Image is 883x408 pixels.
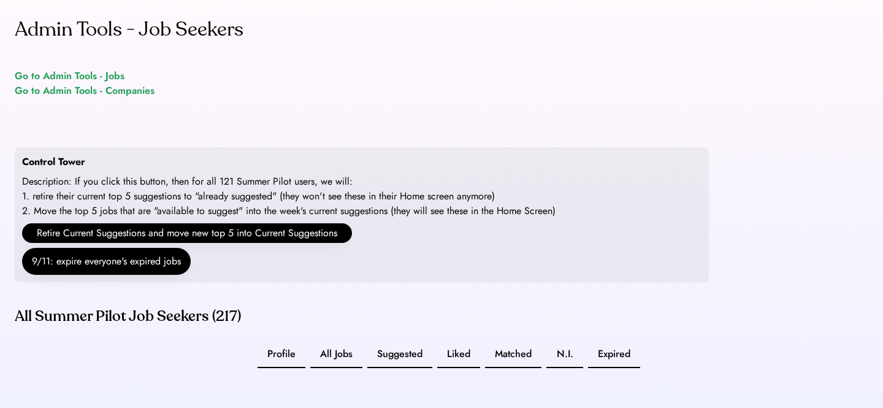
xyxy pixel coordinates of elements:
[15,69,124,83] a: Go to Admin Tools - Jobs
[22,174,556,218] div: Description: If you click this button, then for all 121 Summer Pilot users, we will: 1. retire th...
[437,341,480,368] button: Liked
[15,83,155,98] a: Go to Admin Tools - Companies
[22,155,85,169] div: Control Tower
[15,307,709,326] div: All Summer Pilot Job Seekers (217)
[485,341,541,368] button: Matched
[15,15,243,44] div: Admin Tools - Job Seekers
[22,248,191,275] button: 9/11: expire everyone's expired jobs
[367,341,432,368] button: Suggested
[310,341,362,368] button: All Jobs
[22,223,352,243] button: Retire Current Suggestions and move new top 5 into Current Suggestions
[588,341,640,368] button: Expired
[546,341,583,368] button: N.I.
[258,341,305,368] button: Profile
